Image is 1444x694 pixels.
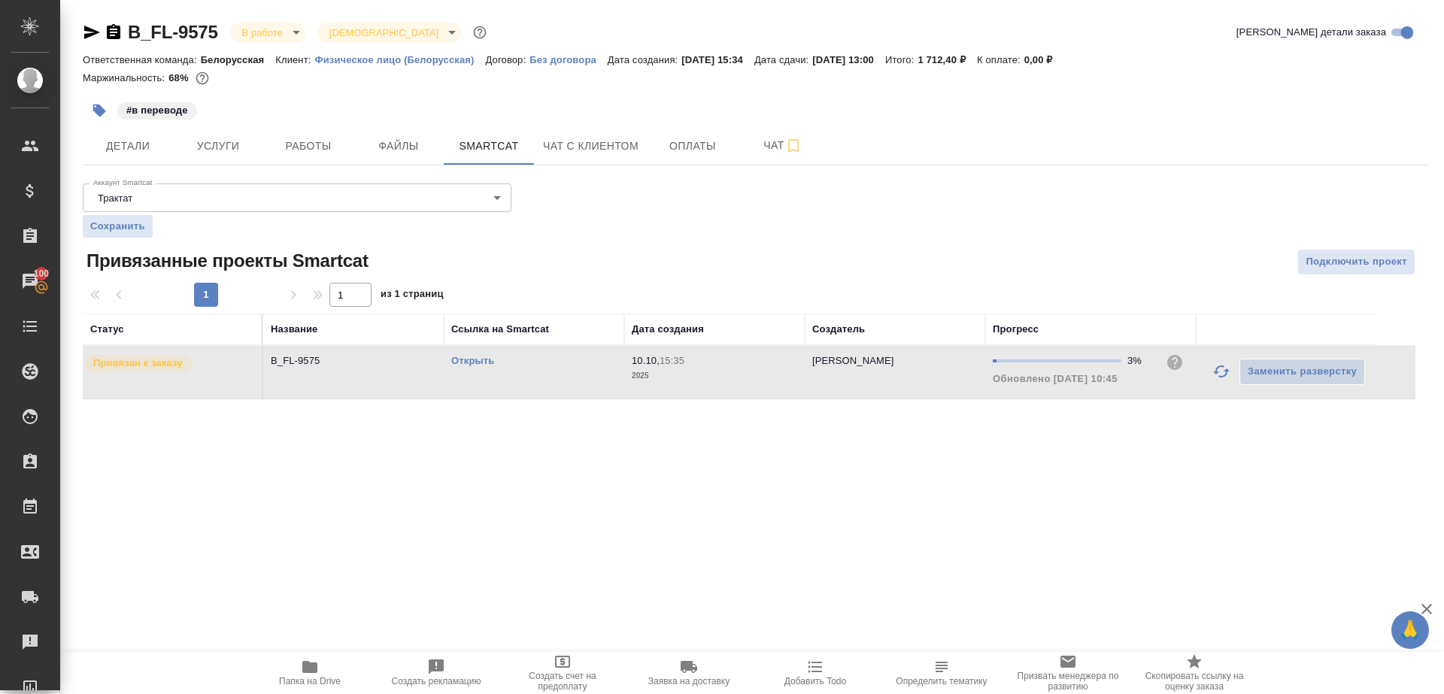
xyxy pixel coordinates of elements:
[247,652,373,694] button: Папка на Drive
[747,136,819,155] span: Чат
[1397,614,1423,646] span: 🙏
[230,23,305,43] div: В работе
[182,137,254,156] span: Услуги
[812,355,894,366] p: [PERSON_NAME]
[657,137,729,156] span: Оплаты
[1236,25,1386,40] span: [PERSON_NAME] детали заказа
[1127,353,1154,368] div: 3%
[83,23,101,41] button: Скопировать ссылку для ЯМессенджера
[1203,353,1239,389] button: Обновить прогресс
[632,322,704,337] div: Дата создания
[1391,611,1429,649] button: 🙏
[363,137,435,156] span: Файлы
[373,652,499,694] button: Создать рекламацию
[92,137,164,156] span: Детали
[626,652,752,694] button: Заявка на доставку
[543,137,639,156] span: Чат с клиентом
[83,72,168,83] p: Маржинальность:
[272,137,344,156] span: Работы
[632,368,797,383] p: 2025
[896,676,987,686] span: Определить тематику
[878,652,1005,694] button: Определить тематику
[93,192,137,205] button: Трактат
[271,322,317,337] div: Название
[126,103,188,118] p: #в переводе
[993,322,1039,337] div: Прогресс
[608,54,681,65] p: Дата создания:
[83,94,116,127] button: Добавить тэг
[1140,671,1248,692] span: Скопировать ссылку на оценку заказа
[508,671,617,692] span: Создать счет на предоплату
[784,676,846,686] span: Добавить Todo
[83,54,201,65] p: Ответственная команда:
[317,23,461,43] div: В работе
[83,249,369,273] span: Привязанные проекты Smartcat
[381,285,444,307] span: из 1 страниц
[93,356,183,371] p: Привязан к заказу
[754,54,812,65] p: Дата сдачи:
[275,54,314,65] p: Клиент:
[885,54,918,65] p: Итого:
[116,103,199,116] span: в переводе
[314,54,485,65] p: Физическое лицо (Белорусская)
[83,183,511,212] div: Трактат
[1024,54,1064,65] p: 0,00 ₽
[1131,652,1257,694] button: Скопировать ссылку на оценку заказа
[632,355,660,366] p: 10.10,
[168,72,192,83] p: 68%
[314,53,485,65] a: Физическое лицо (Белорусская)
[90,322,124,337] div: Статус
[271,353,436,368] p: B_FL-9575
[325,26,443,39] button: [DEMOGRAPHIC_DATA]
[1005,652,1131,694] button: Призвать менеджера по развитию
[784,137,802,155] svg: Подписаться
[1239,359,1365,385] button: Заменить разверстку
[4,262,56,300] a: 100
[238,26,287,39] button: В работе
[1306,253,1407,271] span: Подключить проект
[752,652,878,694] button: Добавить Todo
[993,373,1118,384] span: Обновлено [DATE] 10:45
[193,68,212,88] button: 455.81 RUB;
[451,355,494,366] a: Открыть
[470,23,490,42] button: Доп статусы указывают на важность/срочность заказа
[1248,363,1357,380] span: Заменить разверстку
[451,322,549,337] div: Ссылка на Smartcat
[812,322,865,337] div: Создатель
[392,676,481,686] span: Создать рекламацию
[499,652,626,694] button: Создать счет на предоплату
[660,355,684,366] p: 15:35
[486,54,530,65] p: Договор:
[1014,671,1122,692] span: Призвать менеджера по развитию
[681,54,754,65] p: [DATE] 15:34
[128,22,218,42] a: B_FL-9575
[105,23,123,41] button: Скопировать ссылку
[201,54,276,65] p: Белорусская
[25,266,59,281] span: 100
[529,53,608,65] a: Без договора
[918,54,977,65] p: 1 712,40 ₽
[279,676,341,686] span: Папка на Drive
[529,54,608,65] p: Без договора
[812,54,885,65] p: [DATE] 13:00
[90,219,145,234] span: Сохранить
[83,215,153,238] button: Сохранить
[977,54,1024,65] p: К оплате:
[453,137,525,156] span: Smartcat
[648,676,730,686] span: Заявка на доставку
[1297,249,1415,275] button: Подключить проект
